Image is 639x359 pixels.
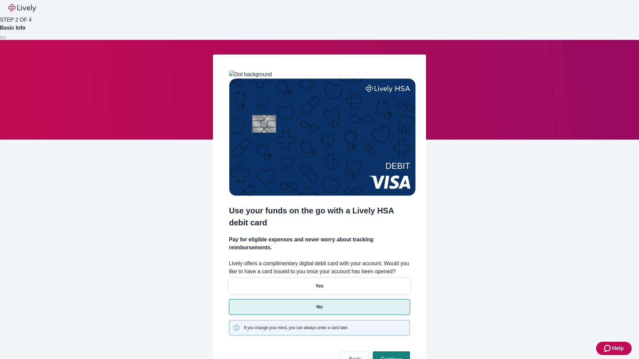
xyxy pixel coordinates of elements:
h2: Use your funds on the go with a Lively HSA debit card [229,205,410,229]
button: Yes [229,278,410,294]
img: Dot background [229,70,272,78]
img: Debit card [229,78,416,196]
svg: Zendesk support icon [604,344,612,352]
button: No [229,299,410,315]
img: Lively [8,4,36,12]
h4: Pay for eligible expenses and never worry about tracking reimbursements. [229,236,410,252]
p: No [317,303,323,310]
label: Lively offers a complimentary digital debit card with your account. Would you like to have a card... [229,260,410,276]
button: Zendesk support iconHelp [596,342,632,355]
span: Help [612,344,624,352]
span: If you change your mind, you can always order a card later. [244,325,348,331]
p: Yes [316,283,323,290]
